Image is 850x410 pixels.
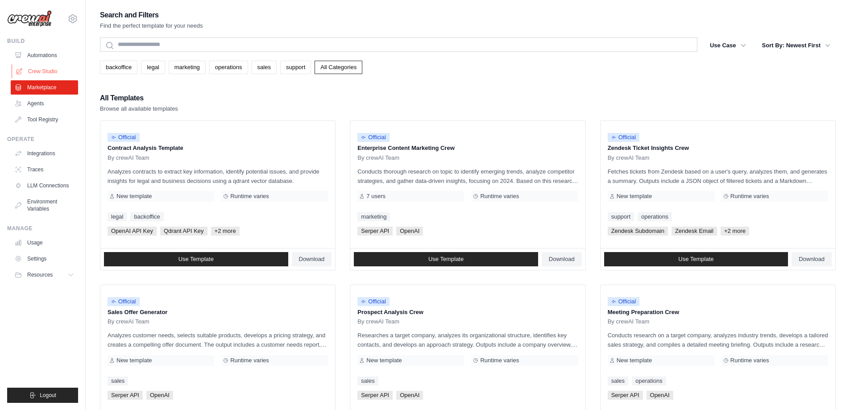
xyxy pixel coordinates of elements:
[11,48,78,62] a: Automations
[104,252,288,266] a: Use Template
[799,256,825,263] span: Download
[678,256,713,263] span: Use Template
[632,377,666,385] a: operations
[757,37,836,54] button: Sort By: Newest First
[100,104,178,113] p: Browse all available templates
[7,10,52,27] img: Logo
[11,236,78,250] a: Usage
[108,297,140,306] span: Official
[108,391,143,400] span: Serper API
[354,252,538,266] a: Use Template
[357,227,393,236] span: Serper API
[11,112,78,127] a: Tool Registry
[608,297,640,306] span: Official
[357,297,390,306] span: Official
[11,178,78,193] a: LLM Connections
[357,308,578,317] p: Prospect Analysis Crew
[116,357,152,364] span: New template
[252,61,277,74] a: sales
[211,227,240,236] span: +2 more
[108,377,128,385] a: sales
[11,146,78,161] a: Integrations
[617,357,652,364] span: New template
[549,256,575,263] span: Download
[315,61,362,74] a: All Categories
[604,252,788,266] a: Use Template
[672,227,717,236] span: Zendesk Email
[357,154,399,162] span: By crewAI Team
[108,167,328,186] p: Analyzes contracts to extract key information, identify potential issues, and provide insights fo...
[11,80,78,95] a: Marketplace
[608,133,640,142] span: Official
[608,144,828,153] p: Zendesk Ticket Insights Crew
[617,193,652,200] span: New template
[638,212,672,221] a: operations
[108,318,149,325] span: By crewAI Team
[730,357,769,364] span: Runtime varies
[292,252,332,266] a: Download
[230,193,269,200] span: Runtime varies
[130,212,163,221] a: backoffice
[108,227,157,236] span: OpenAI API Key
[542,252,582,266] a: Download
[108,144,328,153] p: Contract Analysis Template
[608,331,828,349] p: Conducts research on a target company, analyzes industry trends, develops a tailored sales strate...
[396,227,423,236] span: OpenAI
[357,144,578,153] p: Enterprise Content Marketing Crew
[108,212,127,221] a: legal
[357,212,390,221] a: marketing
[366,357,402,364] span: New template
[357,318,399,325] span: By crewAI Team
[7,37,78,45] div: Build
[357,331,578,349] p: Researches a target company, analyzes its organizational structure, identifies key contacts, and ...
[230,357,269,364] span: Runtime varies
[647,391,673,400] span: OpenAI
[7,136,78,143] div: Operate
[11,96,78,111] a: Agents
[357,167,578,186] p: Conducts thorough research on topic to identify emerging trends, analyze competitor strategies, a...
[280,61,311,74] a: support
[608,154,650,162] span: By crewAI Team
[100,9,203,21] h2: Search and Filters
[705,37,751,54] button: Use Case
[11,162,78,177] a: Traces
[108,308,328,317] p: Sales Offer Generator
[396,391,423,400] span: OpenAI
[40,392,56,399] span: Logout
[608,318,650,325] span: By crewAI Team
[730,193,769,200] span: Runtime varies
[100,21,203,30] p: Find the perfect template for your needs
[11,195,78,216] a: Environment Variables
[608,377,628,385] a: sales
[299,256,325,263] span: Download
[608,308,828,317] p: Meeting Preparation Crew
[11,268,78,282] button: Resources
[141,61,165,74] a: legal
[357,377,378,385] a: sales
[357,133,390,142] span: Official
[608,227,668,236] span: Zendesk Subdomain
[480,193,519,200] span: Runtime varies
[608,391,643,400] span: Serper API
[792,252,832,266] a: Download
[11,252,78,266] a: Settings
[721,227,749,236] span: +2 more
[12,64,79,79] a: Crew Studio
[7,225,78,232] div: Manage
[108,154,149,162] span: By crewAI Team
[178,256,214,263] span: Use Template
[169,61,206,74] a: marketing
[7,388,78,403] button: Logout
[108,133,140,142] span: Official
[366,193,386,200] span: 7 users
[428,256,464,263] span: Use Template
[480,357,519,364] span: Runtime varies
[608,167,828,186] p: Fetches tickets from Zendesk based on a user's query, analyzes them, and generates a summary. Out...
[108,331,328,349] p: Analyzes customer needs, selects suitable products, develops a pricing strategy, and creates a co...
[27,271,53,278] span: Resources
[608,212,634,221] a: support
[209,61,248,74] a: operations
[116,193,152,200] span: New template
[100,92,178,104] h2: All Templates
[160,227,207,236] span: Qdrant API Key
